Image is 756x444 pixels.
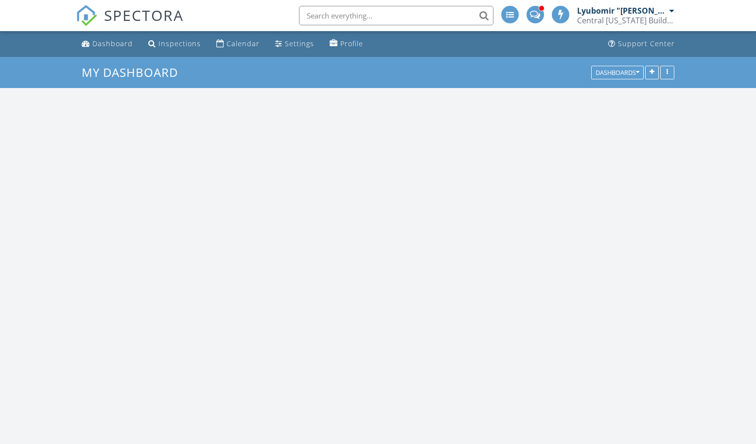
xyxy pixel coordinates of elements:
div: Inspections [158,39,201,48]
a: SPECTORA [76,13,184,34]
div: Settings [285,39,314,48]
input: Search everything... [299,6,493,25]
a: Dashboard [78,35,137,53]
div: Calendar [227,39,260,48]
a: Inspections [144,35,205,53]
img: The Best Home Inspection Software - Spectora [76,5,97,26]
a: My Dashboard [82,64,186,80]
div: Profile [340,39,363,48]
span: SPECTORA [104,5,184,25]
a: Calendar [212,35,264,53]
a: Profile [326,35,367,53]
div: Lyubomir "[PERSON_NAME]" Sapundzhiev [577,6,667,16]
div: Support Center [618,39,675,48]
div: Dashboard [92,39,133,48]
a: Support Center [604,35,679,53]
div: Central Florida Building Inspectors [577,16,674,25]
a: Settings [271,35,318,53]
div: Dashboards [596,69,639,76]
button: Dashboards [591,66,644,79]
